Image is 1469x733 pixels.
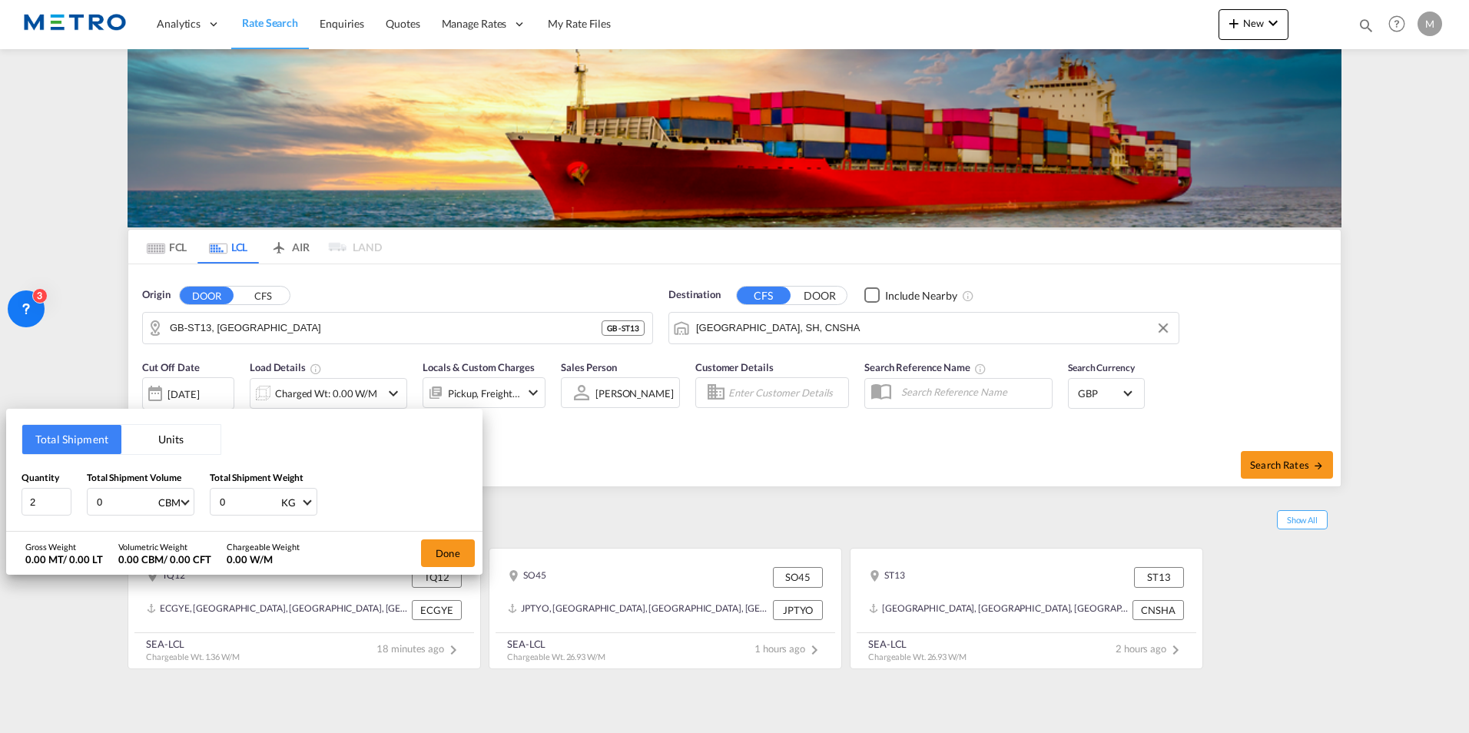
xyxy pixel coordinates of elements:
[87,472,181,483] span: Total Shipment Volume
[25,552,103,566] div: 0.00 MT
[118,552,211,566] div: 0.00 CBM
[210,472,303,483] span: Total Shipment Weight
[22,472,59,483] span: Quantity
[22,425,121,454] button: Total Shipment
[121,425,221,454] button: Units
[95,489,157,515] input: Enter volume
[281,496,296,509] div: KG
[118,541,211,552] div: Volumetric Weight
[22,488,71,516] input: Qty
[218,489,280,515] input: Enter weight
[63,553,103,566] span: / 0.00 LT
[158,496,181,509] div: CBM
[421,539,475,567] button: Done
[227,541,300,552] div: Chargeable Weight
[25,541,103,552] div: Gross Weight
[227,552,300,566] div: 0.00 W/M
[164,553,211,566] span: / 0.00 CFT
